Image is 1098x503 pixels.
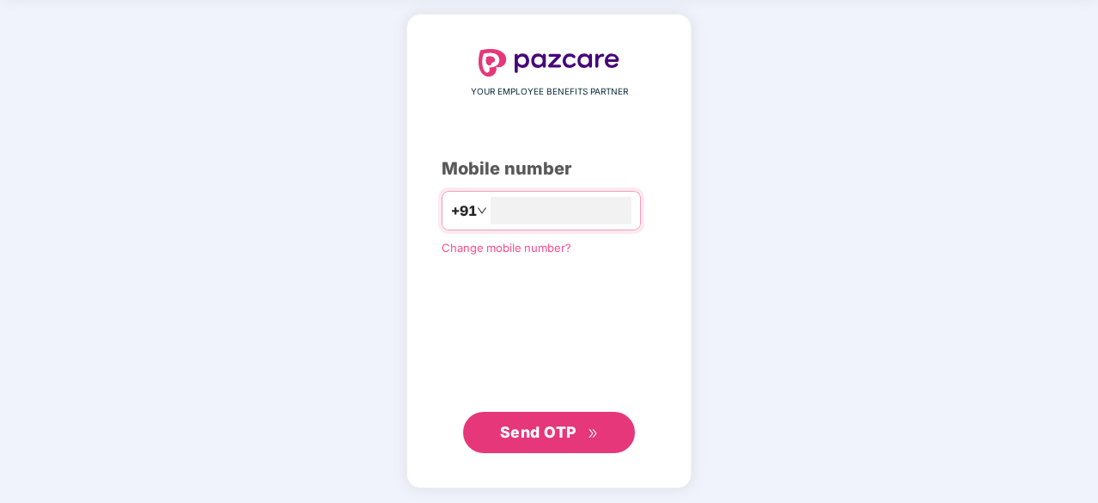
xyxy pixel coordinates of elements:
[500,423,576,441] span: Send OTP
[451,200,477,222] span: +91
[477,205,487,216] span: down
[588,428,599,439] span: double-right
[463,412,635,453] button: Send OTPdouble-right
[442,241,571,255] a: Change mobile number?
[471,85,628,99] span: YOUR EMPLOYEE BENEFITS PARTNER
[479,49,619,77] img: logo
[442,156,656,182] div: Mobile number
